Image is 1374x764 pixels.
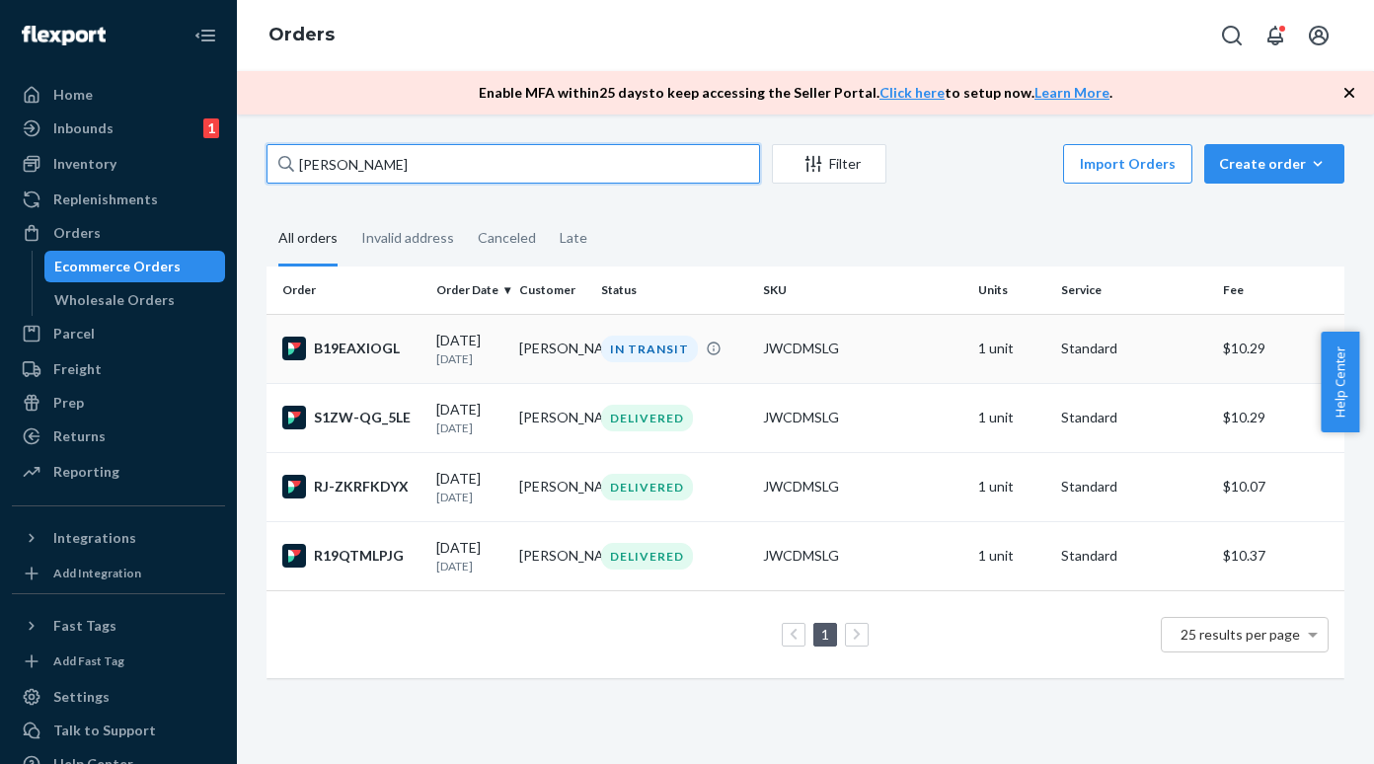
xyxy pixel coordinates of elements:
[53,616,116,636] div: Fast Tags
[511,383,594,452] td: [PERSON_NAME]
[755,267,970,314] th: SKU
[763,546,962,566] div: JWCDMSLG
[436,331,503,367] div: [DATE]
[601,543,693,570] div: DELIVERED
[53,565,141,581] div: Add Integration
[436,400,503,436] div: [DATE]
[1215,267,1344,314] th: Fee
[53,359,102,379] div: Freight
[1061,546,1207,566] p: Standard
[53,687,110,707] div: Settings
[1256,16,1295,55] button: Open notifications
[1215,452,1344,521] td: $10.07
[1061,339,1207,358] p: Standard
[436,558,503,574] p: [DATE]
[511,521,594,590] td: [PERSON_NAME]
[593,267,755,314] th: Status
[601,474,693,500] div: DELIVERED
[12,113,225,144] a: Inbounds1
[1061,477,1207,497] p: Standard
[12,148,225,180] a: Inventory
[53,462,119,482] div: Reporting
[203,118,219,138] div: 1
[282,544,420,568] div: R19QTMLPJG
[53,85,93,105] div: Home
[1299,16,1338,55] button: Open account menu
[511,452,594,521] td: [PERSON_NAME]
[763,408,962,427] div: JWCDMSLG
[1063,144,1192,184] button: Import Orders
[53,721,156,740] div: Talk to Support
[436,350,503,367] p: [DATE]
[817,626,833,643] a: Page 1 is your current page
[436,420,503,436] p: [DATE]
[12,217,225,249] a: Orders
[1212,16,1252,55] button: Open Search Box
[12,420,225,452] a: Returns
[267,144,760,184] input: Search orders
[519,281,586,298] div: Customer
[1215,383,1344,452] td: $10.29
[53,426,106,446] div: Returns
[282,406,420,429] div: S1ZW-QG_5LE
[970,314,1053,383] td: 1 unit
[186,16,225,55] button: Close Navigation
[970,521,1053,590] td: 1 unit
[1215,521,1344,590] td: $10.37
[361,212,454,264] div: Invalid address
[22,26,106,45] img: Flexport logo
[44,284,226,316] a: Wholesale Orders
[428,267,511,314] th: Order Date
[879,84,945,101] a: Click here
[53,223,101,243] div: Orders
[763,339,962,358] div: JWCDMSLG
[1053,267,1215,314] th: Service
[53,154,116,174] div: Inventory
[970,452,1053,521] td: 1 unit
[12,456,225,488] a: Reporting
[44,251,226,282] a: Ecommerce Orders
[1034,84,1109,101] a: Learn More
[1219,154,1330,174] div: Create order
[970,383,1053,452] td: 1 unit
[560,212,587,264] div: Late
[53,190,158,209] div: Replenishments
[1321,332,1359,432] button: Help Center
[511,314,594,383] td: [PERSON_NAME]
[12,353,225,385] a: Freight
[436,489,503,505] p: [DATE]
[479,83,1112,103] p: Enable MFA within 25 days to keep accessing the Seller Portal. to setup now. .
[12,562,225,585] a: Add Integration
[436,538,503,574] div: [DATE]
[772,144,886,184] button: Filter
[12,610,225,642] button: Fast Tags
[601,405,693,431] div: DELIVERED
[970,267,1053,314] th: Units
[12,387,225,419] a: Prep
[436,469,503,505] div: [DATE]
[54,290,175,310] div: Wholesale Orders
[53,528,136,548] div: Integrations
[773,154,885,174] div: Filter
[253,7,350,64] ol: breadcrumbs
[1215,314,1344,383] td: $10.29
[54,257,181,276] div: Ecommerce Orders
[12,318,225,349] a: Parcel
[12,184,225,215] a: Replenishments
[1181,626,1300,643] span: 25 results per page
[478,212,536,264] div: Canceled
[12,522,225,554] button: Integrations
[268,24,335,45] a: Orders
[12,681,225,713] a: Settings
[278,212,338,267] div: All orders
[12,79,225,111] a: Home
[282,475,420,498] div: RJ-ZKRFKDYX
[53,324,95,344] div: Parcel
[12,715,225,746] a: Talk to Support
[53,118,114,138] div: Inbounds
[53,393,84,413] div: Prep
[53,652,124,669] div: Add Fast Tag
[1204,144,1344,184] button: Create order
[601,336,698,362] div: IN TRANSIT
